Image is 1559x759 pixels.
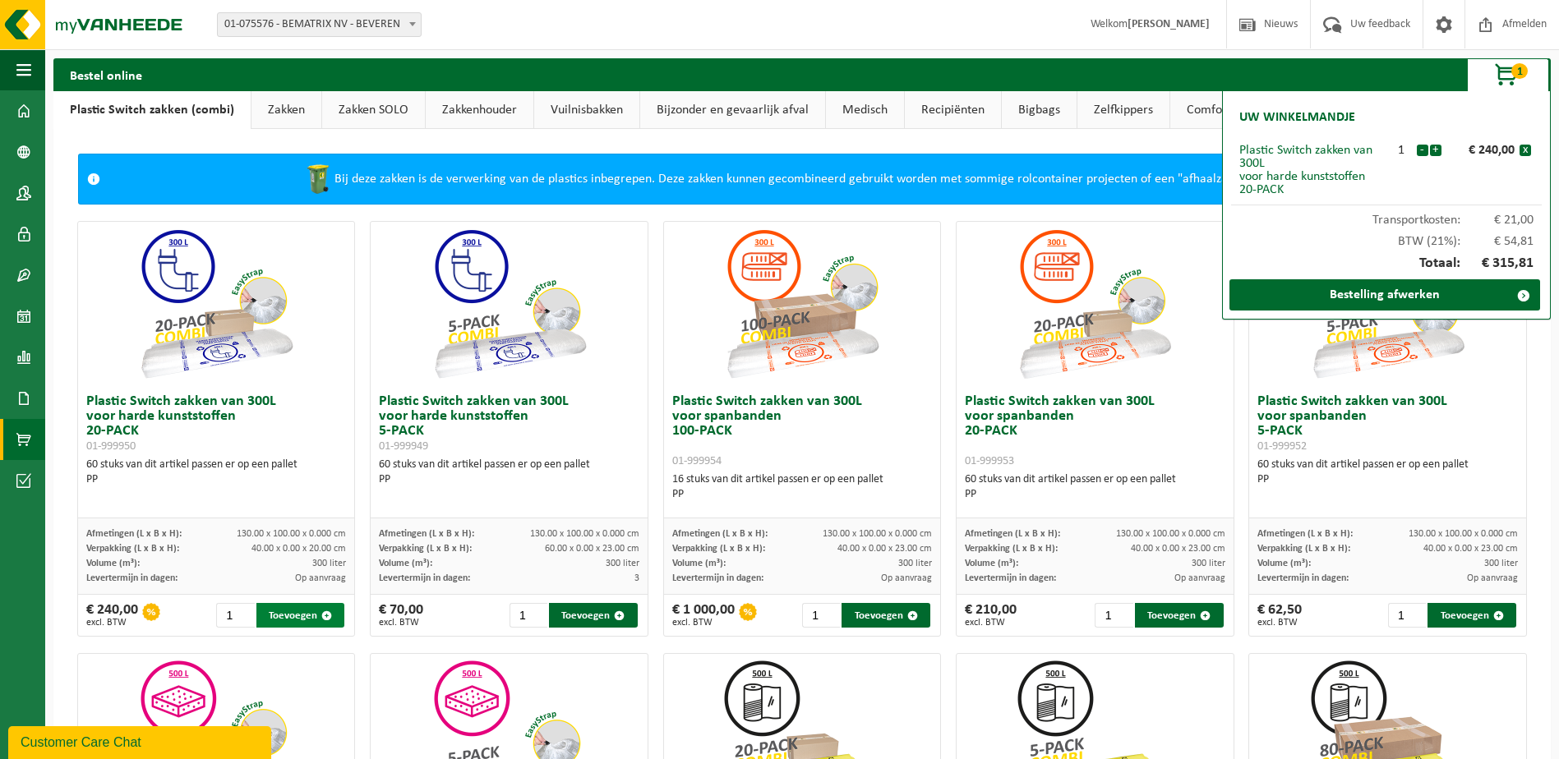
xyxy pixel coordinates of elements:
[965,529,1060,539] span: Afmetingen (L x B x H):
[251,91,321,129] a: Zakken
[302,163,334,195] img: WB-0240-HPE-GN-50.png
[86,573,178,583] span: Levertermijn in dagen:
[1257,618,1302,628] span: excl. BTW
[606,559,639,568] span: 300 liter
[672,472,933,502] div: 16 stuks van dit artikel passen er op een pallet
[1116,529,1225,539] span: 130.00 x 100.00 x 0.000 cm
[86,458,347,487] div: 60 stuks van dit artikel passen er op een pallet
[1257,573,1349,583] span: Levertermijn in dagen:
[379,529,474,539] span: Afmetingen (L x B x H):
[86,618,138,628] span: excl. BTW
[1467,573,1518,583] span: Op aanvraag
[1460,214,1534,227] span: € 21,00
[1257,394,1518,453] h3: Plastic Switch zakken van 300L voor spanbanden 5-PACK
[53,91,251,129] a: Plastic Switch zakken (combi)
[510,603,548,628] input: 1
[672,573,763,583] span: Levertermijn in dagen:
[1239,144,1386,196] div: Plastic Switch zakken van 300L voor harde kunststoffen 20-PACK
[1095,603,1133,628] input: 1
[1077,91,1169,129] a: Zelfkippers
[1428,603,1516,628] button: Toevoegen
[672,559,726,568] span: Volume (m³):
[379,544,472,554] span: Verpakking (L x B x H):
[217,12,422,37] span: 01-075576 - BEMATRIX NV - BEVEREN
[53,58,159,90] h2: Bestel online
[837,544,932,554] span: 40.00 x 0.00 x 23.00 cm
[965,618,1017,628] span: excl. BTW
[640,91,825,129] a: Bijzonder en gevaarlijk afval
[1257,603,1302,628] div: € 62,50
[826,91,904,129] a: Medisch
[1012,222,1177,386] img: 01-999953
[1128,18,1210,30] strong: [PERSON_NAME]
[672,618,735,628] span: excl. BTW
[672,394,933,468] h3: Plastic Switch zakken van 300L voor spanbanden 100-PACK
[1257,529,1353,539] span: Afmetingen (L x B x H):
[379,559,432,568] span: Volume (m³):
[1423,544,1518,554] span: 40.00 x 0.00 x 23.00 cm
[8,723,274,759] iframe: chat widget
[1446,144,1520,157] div: € 240,00
[672,487,933,502] div: PP
[256,603,345,628] button: Toevoegen
[965,487,1225,502] div: PP
[672,603,735,628] div: € 1 000,00
[218,13,421,36] span: 01-075576 - BEMATRIX NV - BEVEREN
[965,559,1018,568] span: Volume (m³):
[312,559,346,568] span: 300 liter
[134,222,298,386] img: 01-999950
[545,544,639,554] span: 60.00 x 0.00 x 23.00 cm
[427,222,592,386] img: 01-999949
[86,440,136,453] span: 01-999950
[634,573,639,583] span: 3
[379,603,423,628] div: € 70,00
[1170,91,1298,129] a: Comfort artikelen
[905,91,1001,129] a: Recipiënten
[1417,145,1428,156] button: -
[965,455,1014,467] span: 01-999953
[965,603,1017,628] div: € 210,00
[1257,544,1350,554] span: Verpakking (L x B x H):
[1511,63,1528,79] span: 1
[237,529,346,539] span: 130.00 x 100.00 x 0.000 cm
[1460,235,1534,248] span: € 54,81
[1231,99,1363,136] h2: Uw winkelmandje
[672,529,768,539] span: Afmetingen (L x B x H):
[1131,544,1225,554] span: 40.00 x 0.00 x 23.00 cm
[802,603,841,628] input: 1
[898,559,932,568] span: 300 liter
[295,573,346,583] span: Op aanvraag
[1229,279,1540,310] a: Bestelling afwerken
[108,154,1493,204] div: Bij deze zakken is de verwerking van de plastics inbegrepen. Deze zakken kunnen gecombineerd gebr...
[1520,145,1531,156] button: x
[1002,91,1077,129] a: Bigbags
[881,573,932,583] span: Op aanvraag
[672,455,722,467] span: 01-999954
[672,544,765,554] span: Verpakking (L x B x H):
[86,394,347,453] h3: Plastic Switch zakken van 300L voor harde kunststoffen 20-PACK
[86,544,179,554] span: Verpakking (L x B x H):
[549,603,638,628] button: Toevoegen
[322,91,425,129] a: Zakken SOLO
[1257,559,1311,568] span: Volume (m³):
[1174,573,1225,583] span: Op aanvraag
[1388,603,1427,628] input: 1
[534,91,639,129] a: Vuilnisbakken
[216,603,255,628] input: 1
[1467,58,1549,91] button: 1
[530,529,639,539] span: 130.00 x 100.00 x 0.000 cm
[379,618,423,628] span: excl. BTW
[426,91,533,129] a: Zakkenhouder
[1257,440,1307,453] span: 01-999952
[379,458,639,487] div: 60 stuks van dit artikel passen er op een pallet
[965,394,1225,468] h3: Plastic Switch zakken van 300L voor spanbanden 20-PACK
[379,394,639,453] h3: Plastic Switch zakken van 300L voor harde kunststoffen 5-PACK
[86,529,182,539] span: Afmetingen (L x B x H):
[1484,559,1518,568] span: 300 liter
[965,472,1225,502] div: 60 stuks van dit artikel passen er op een pallet
[86,472,347,487] div: PP
[1257,472,1518,487] div: PP
[720,222,884,386] img: 01-999954
[1257,458,1518,487] div: 60 stuks van dit artikel passen er op een pallet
